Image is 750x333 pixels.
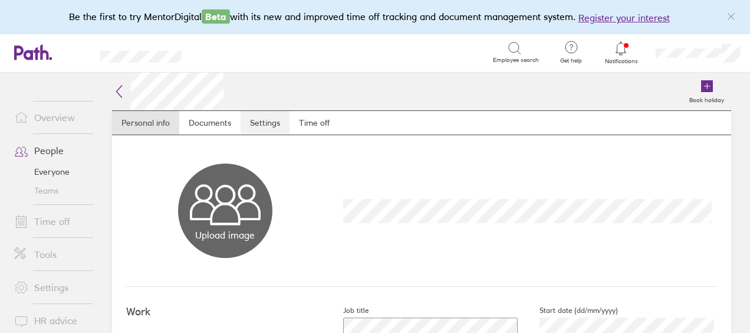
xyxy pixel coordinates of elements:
span: Get help [552,57,590,64]
a: People [5,139,100,162]
div: Search [213,47,244,57]
a: Documents [179,111,241,135]
a: Notifications [602,40,640,65]
a: Personal info [112,111,179,135]
a: HR advice [5,309,100,332]
a: Teams [5,181,100,200]
a: Tools [5,243,100,266]
a: Everyone [5,162,100,181]
label: Job title [324,306,369,315]
a: Time off [5,210,100,233]
div: Be the first to try MentorDigital with its new and improved time off tracking and document manage... [69,9,682,25]
span: Beta [202,9,230,24]
span: Employee search [493,57,539,64]
label: Start date (dd/mm/yyyy) [521,306,618,315]
a: Time off [290,111,339,135]
span: Notifications [602,58,640,65]
label: Book holiday [682,93,731,104]
a: Book holiday [682,73,731,110]
a: Settings [241,111,290,135]
h4: Work [126,306,324,318]
button: Register your interest [578,11,670,25]
a: Overview [5,106,100,129]
a: Settings [5,276,100,299]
